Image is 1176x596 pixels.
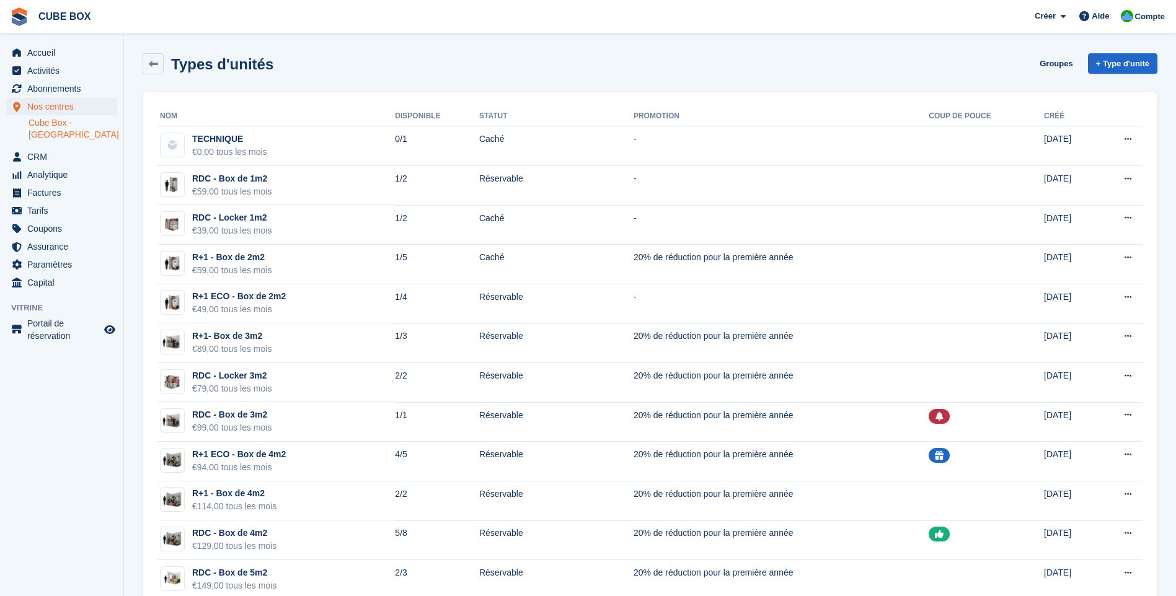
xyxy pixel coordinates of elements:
[395,166,479,206] td: 1/2
[634,402,929,442] td: 20% de réduction pour la première année
[161,175,184,193] img: 10-sqft-unit%20(1).jpg
[6,166,117,183] a: menu
[192,382,272,395] div: €79,00 tous les mois
[1044,126,1095,166] td: [DATE]
[479,107,634,126] th: Statut
[1044,284,1095,324] td: [DATE]
[171,56,273,72] h2: Types d'unités
[634,520,929,560] td: 20% de réduction pour la première année
[192,172,272,185] div: RDC - Box de 1m2
[161,491,184,509] img: 40-sqft-unit.jpg
[192,343,272,356] div: €89,00 tous les mois
[27,238,102,255] span: Assurance
[192,487,276,500] div: R+1 - Box de 4m2
[161,333,184,351] img: 32-sqft-unit.jpg
[10,7,29,26] img: stora-icon-8386f47178a22dfd0bd8f6a31ec36ba5ce8667c1dd55bd0f319d3a0aa187defe.svg
[27,166,102,183] span: Analytique
[634,205,929,245] td: -
[479,166,634,206] td: Réservable
[634,363,929,403] td: 20% de réduction pour la première année
[161,370,184,393] img: locker-3.5m2-cube-box.jpg
[479,205,634,245] td: Caché
[1044,205,1095,245] td: [DATE]
[192,146,267,159] div: €0,00 tous les mois
[192,408,272,421] div: RDC - Box de 3m2
[634,323,929,363] td: 20% de réduction pour la première année
[6,256,117,273] a: menu
[479,481,634,521] td: Réservable
[192,421,272,434] div: €99,00 tous les mois
[479,126,634,166] td: Caché
[1035,53,1077,74] a: Groupes
[6,274,117,291] a: menu
[161,412,184,430] img: 32-sqft-unit.jpg
[479,520,634,560] td: Réservable
[27,98,102,115] span: Nos centres
[192,211,272,224] div: RDC - Locker 1m2
[634,245,929,284] td: 20% de réduction pour la première année
[157,107,395,126] th: Nom
[395,520,479,560] td: 5/8
[1044,520,1095,560] td: [DATE]
[479,402,634,442] td: Réservable
[33,6,95,27] a: CUBE BOX
[29,117,117,141] a: Cube Box - [GEOGRAPHIC_DATA]
[1044,245,1095,284] td: [DATE]
[6,44,117,61] a: menu
[1121,10,1133,22] img: Cube Box
[1044,323,1095,363] td: [DATE]
[1044,107,1095,126] th: Créé
[1044,481,1095,521] td: [DATE]
[161,451,184,469] img: 40-sqft-unit.jpg
[192,224,272,237] div: €39,00 tous les mois
[634,442,929,481] td: 20% de réduction pour la première année
[1092,10,1109,22] span: Aide
[192,133,267,146] div: TECHNIQUE
[192,579,276,592] div: €149,00 tous les mois
[102,322,117,337] a: Boutique d'aperçu
[192,303,286,316] div: €49,00 tous les mois
[634,481,929,521] td: 20% de réduction pour la première année
[1044,402,1095,442] td: [DATE]
[395,481,479,521] td: 2/2
[1035,10,1056,22] span: Créer
[1044,363,1095,403] td: [DATE]
[6,80,117,97] a: menu
[6,220,117,237] a: menu
[192,540,276,553] div: €129,00 tous les mois
[479,284,634,324] td: Réservable
[27,274,102,291] span: Capital
[192,566,276,579] div: RDC - Box de 5m2
[192,461,286,474] div: €94,00 tous les mois
[479,245,634,284] td: Caché
[479,442,634,481] td: Réservable
[929,107,1044,126] th: Coup de pouce
[6,184,117,201] a: menu
[634,126,929,166] td: -
[192,500,276,513] div: €114,00 tous les mois
[395,284,479,324] td: 1/4
[6,202,117,219] a: menu
[395,126,479,166] td: 0/1
[192,290,286,303] div: R+1 ECO - Box de 2m2
[192,330,272,343] div: R+1- Box de 3m2
[27,62,102,79] span: Activités
[1135,11,1165,23] span: Compte
[395,245,479,284] td: 1/5
[192,448,286,461] div: R+1 ECO - Box de 4m2
[27,202,102,219] span: Tarifs
[395,107,479,126] th: Disponible
[634,166,929,206] td: -
[634,107,929,126] th: Promotion
[6,98,117,115] a: menu
[395,402,479,442] td: 1/1
[161,530,184,548] img: 40-sqft-unit.jpg
[27,44,102,61] span: Accueil
[27,317,102,342] span: Portail de réservation
[6,148,117,165] a: menu
[395,442,479,481] td: 4/5
[6,62,117,79] a: menu
[395,323,479,363] td: 1/3
[192,264,272,277] div: €59,00 tous les mois
[27,148,102,165] span: CRM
